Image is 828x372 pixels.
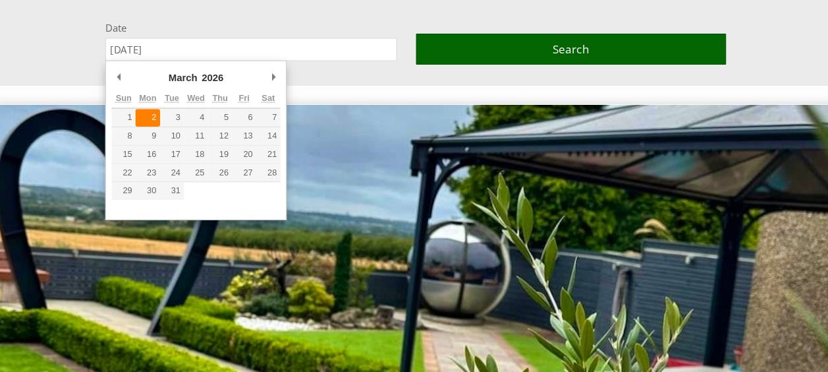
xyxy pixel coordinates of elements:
[192,93,209,102] abbr: Wednesday
[115,25,389,38] label: Date
[144,142,166,158] button: 16
[144,159,166,175] button: 23
[167,125,189,141] button: 10
[257,108,279,124] button: 7
[121,142,144,158] button: 15
[234,125,256,141] button: 13
[173,68,204,88] div: March
[257,125,279,141] button: 14
[144,125,166,141] button: 9
[189,159,211,175] button: 25
[204,68,228,88] div: 2026
[121,125,144,141] button: 8
[144,176,166,193] button: 30
[211,125,234,141] button: 12
[115,41,389,63] input: Arrival Date
[121,108,144,124] button: 1
[189,125,211,141] button: 11
[262,93,275,102] abbr: Saturday
[189,142,211,158] button: 18
[215,93,230,102] abbr: Thursday
[121,159,144,175] button: 22
[534,44,568,59] span: Search
[167,159,189,175] button: 24
[234,142,256,158] button: 20
[211,159,234,175] button: 26
[167,176,189,193] button: 31
[240,93,250,102] abbr: Friday
[167,108,189,124] button: 3
[189,108,211,124] button: 4
[257,159,279,175] button: 28
[121,176,144,193] button: 29
[234,159,256,175] button: 27
[234,108,256,124] button: 6
[406,37,697,66] button: Search
[257,142,279,158] button: 21
[121,68,134,88] button: Previous Month
[266,68,279,88] button: Next Month
[167,142,189,158] button: 17
[211,142,234,158] button: 19
[125,93,140,102] abbr: Sunday
[211,108,234,124] button: 5
[171,93,184,102] abbr: Tuesday
[147,93,163,102] abbr: Monday
[144,108,166,124] button: 2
